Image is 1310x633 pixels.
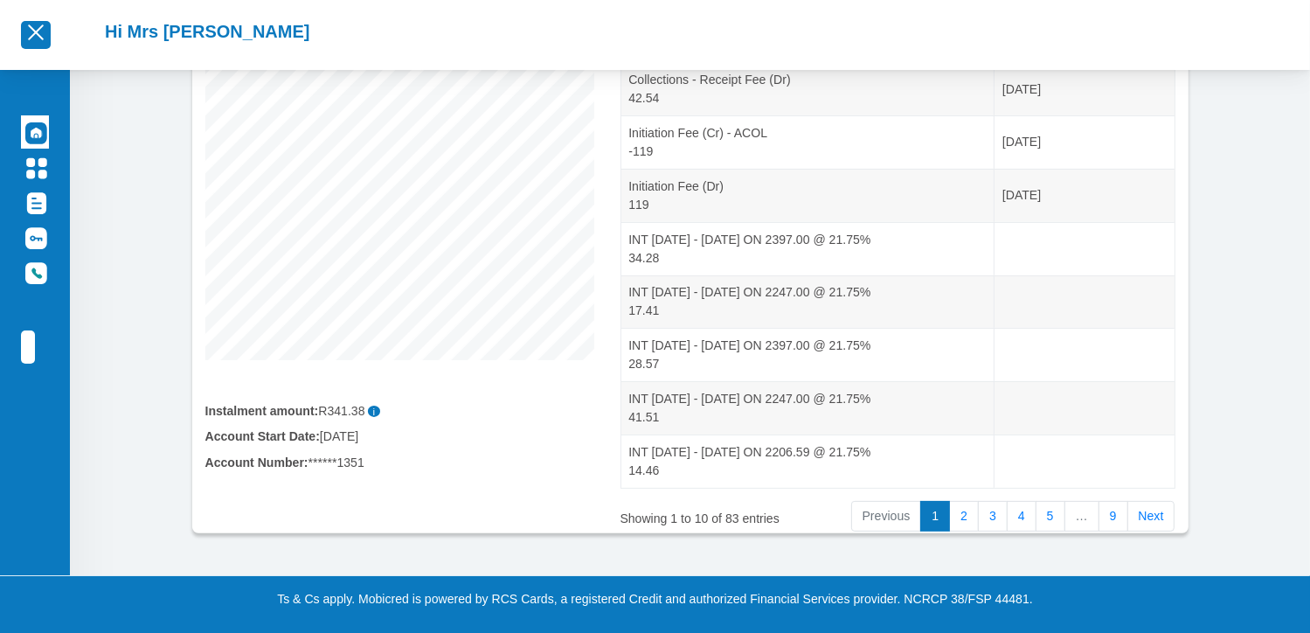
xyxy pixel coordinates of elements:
h2: Hi Mrs [PERSON_NAME] [105,21,309,42]
td: INT [DATE] - [DATE] ON 2397.00 @ 21.75% 28.57 [621,328,995,381]
b: Instalment amount: [205,404,319,418]
a: Next [1127,501,1175,532]
td: INT [DATE] - [DATE] ON 2206.59 @ 21.75% 14.46 [621,435,995,488]
span: i [368,406,381,417]
a: Dashboard [21,115,49,149]
a: Update Password [21,220,49,254]
a: 5 [1036,501,1065,532]
td: INT [DATE] - [DATE] ON 2247.00 @ 21.75% 41.51 [621,381,995,435]
a: Logout [21,330,35,364]
a: 2 [949,501,979,532]
div: [DATE] [192,428,607,446]
div: R341.38 [205,402,594,421]
td: INT [DATE] - [DATE] ON 2397.00 @ 21.75% 34.28 [621,222,995,275]
td: Initiation Fee (Dr) 119 [621,169,995,222]
a: 9 [1099,501,1128,532]
td: [DATE] [995,169,1174,222]
a: 3 [978,501,1008,532]
b: Account Number: [205,456,308,470]
div: Showing 1 to 10 of 83 entries [620,499,836,528]
td: INT [DATE] - [DATE] ON 2247.00 @ 21.75% 17.41 [621,275,995,329]
a: Contact Us [21,255,49,289]
td: [DATE] [995,115,1174,169]
a: 1 [920,501,950,532]
td: Initiation Fee (Cr) - ACOL -119 [621,115,995,169]
td: Collections - Receipt Fee (Dr) 42.54 [621,62,995,115]
td: [DATE] [995,62,1174,115]
b: Account Start Date: [205,429,320,443]
p: Ts & Cs apply. Mobicred is powered by RCS Cards, a registered Credit and authorized Financial Ser... [170,590,1140,609]
a: Documents [21,185,49,219]
a: Manage Account [21,150,49,184]
a: 4 [1007,501,1036,532]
